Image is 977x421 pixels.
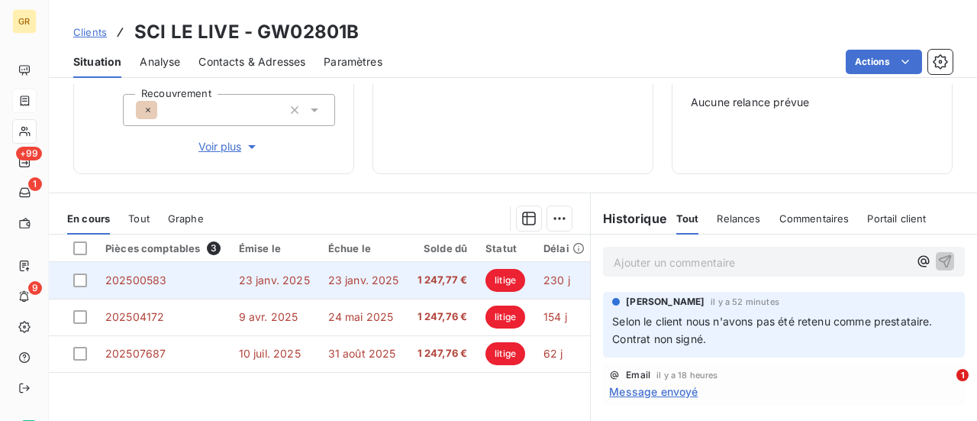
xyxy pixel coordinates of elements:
button: Voir plus [123,138,335,155]
span: Voir plus [198,139,260,154]
div: Statut [485,242,525,254]
span: il y a 18 heures [656,371,717,380]
span: +99 [16,147,42,160]
span: 62 j [543,347,563,360]
span: 3 [207,241,221,255]
span: Paramètres [324,54,382,70]
span: 202504172 [105,310,164,323]
span: litige [485,269,525,292]
span: 23 janv. 2025 [328,274,399,287]
div: Pièces comptables [105,241,221,255]
span: 31 août 2025 [328,347,396,360]
span: [PERSON_NAME] [626,295,705,309]
span: Graphe [168,212,204,225]
span: litige [485,306,525,329]
div: Émise le [239,242,310,254]
span: 202500583 [105,274,166,287]
span: il y a 52 minutes [711,297,779,306]
span: Clients [73,26,107,38]
span: 23 janv. 2025 [239,274,310,287]
span: En cours [67,212,110,225]
span: Tout [676,212,699,225]
h6: Historique [591,209,667,228]
span: Selon le client nous n'avons pas été retenu comme prestataire. Contrat non signé. [612,315,935,345]
span: 9 [28,281,42,295]
span: 1 247,77 € [418,273,468,288]
div: Solde dû [418,242,468,254]
div: Délai [543,242,585,254]
span: Email [626,371,650,380]
span: Portail client [867,212,926,225]
span: 1 [28,177,42,191]
span: Tout [128,212,150,225]
h3: SCI LE LIVE - GW02801B [134,18,359,46]
div: GR [12,9,37,34]
span: Commentaires [779,212,850,225]
button: Actions [846,50,922,74]
div: Échue le [328,242,399,254]
span: 202507687 [105,347,166,360]
span: 9 avr. 2025 [239,310,298,323]
span: Situation [73,54,121,70]
span: 10 juil. 2025 [239,347,301,360]
span: Aucune relance prévue [691,95,933,110]
span: 1 [956,369,969,381]
span: Relances [717,212,760,225]
span: 1 247,76 € [418,309,468,325]
span: 1 247,76 € [418,346,468,361]
span: Message envoyé [609,384,698,400]
span: 154 j [543,310,567,323]
span: Analyse [140,54,180,70]
span: 230 j [543,274,570,287]
span: Contacts & Adresses [198,54,305,70]
a: Clients [73,24,107,40]
span: 24 mai 2025 [328,310,394,323]
span: litige [485,342,525,365]
input: Ajouter une valeur [157,103,169,117]
iframe: Intercom live chat [925,369,962,406]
